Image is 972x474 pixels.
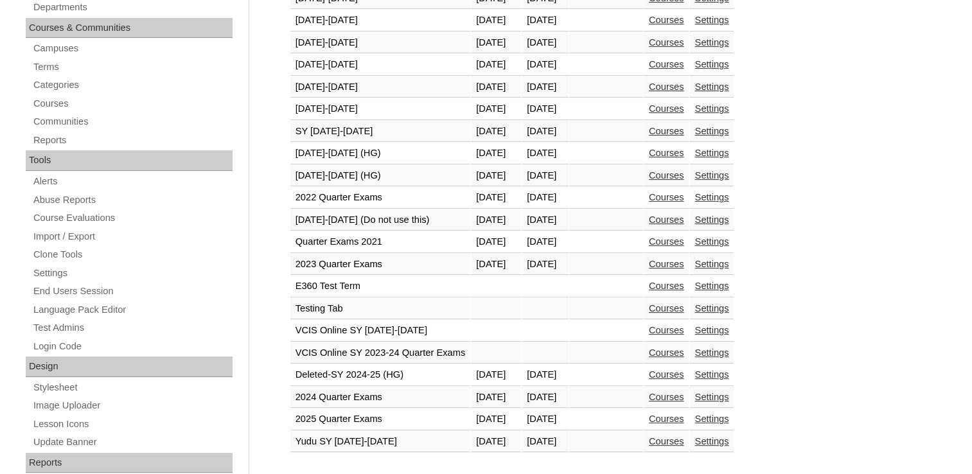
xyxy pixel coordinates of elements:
td: [DATE] [471,209,521,231]
a: Lesson Icons [32,416,233,432]
a: Settings [694,281,729,291]
td: [DATE] [471,98,521,120]
td: VCIS Online SY 2023-24 Quarter Exams [290,342,471,364]
td: [DATE] [471,254,521,276]
a: Reports [32,132,233,148]
a: Settings [32,265,233,281]
a: Settings [694,103,729,114]
td: E360 Test Term [290,276,471,297]
a: Courses [649,281,684,291]
a: Campuses [32,40,233,57]
td: [DATE] [522,121,569,143]
a: Courses [649,325,684,335]
a: Alerts [32,173,233,189]
td: [DATE] [471,76,521,98]
a: Settings [694,215,729,225]
a: Settings [694,82,729,92]
a: Settings [694,170,729,180]
td: [DATE] [471,387,521,408]
a: Courses [649,170,684,180]
a: Settings [694,236,729,247]
td: SY [DATE]-[DATE] [290,121,471,143]
a: Courses [649,148,684,158]
td: [DATE]-[DATE] [290,32,471,54]
td: [DATE] [522,54,569,76]
td: [DATE] [471,32,521,54]
td: [DATE] [471,121,521,143]
a: Courses [649,192,684,202]
a: Course Evaluations [32,210,233,226]
td: Deleted-SY 2024-25 (HG) [290,364,471,386]
td: [DATE] [522,165,569,187]
a: Abuse Reports [32,192,233,208]
a: Courses [649,15,684,25]
a: Settings [694,126,729,136]
a: Courses [649,436,684,446]
td: [DATE] [522,364,569,386]
td: 2024 Quarter Exams [290,387,471,408]
td: [DATE] [522,10,569,31]
a: Login Code [32,338,233,355]
td: 2023 Quarter Exams [290,254,471,276]
a: Stylesheet [32,380,233,396]
td: [DATE] [522,408,569,430]
a: Courses [32,96,233,112]
a: Settings [694,259,729,269]
td: [DATE] [471,165,521,187]
a: Settings [694,347,729,358]
td: [DATE]-[DATE] (HG) [290,143,471,164]
div: Tools [26,150,233,171]
a: Courses [649,59,684,69]
a: Categories [32,77,233,93]
a: Communities [32,114,233,130]
td: [DATE] [522,254,569,276]
a: Courses [649,236,684,247]
td: [DATE] [471,187,521,209]
a: Settings [694,325,729,335]
a: End Users Session [32,283,233,299]
td: VCIS Online SY [DATE]-[DATE] [290,320,471,342]
a: Courses [649,103,684,114]
a: Settings [694,369,729,380]
td: [DATE]-[DATE] (Do not use this) [290,209,471,231]
a: Settings [694,59,729,69]
a: Settings [694,15,729,25]
a: Settings [694,414,729,424]
div: Courses & Communities [26,18,233,39]
a: Terms [32,59,233,75]
td: [DATE]-[DATE] [290,76,471,98]
a: Clone Tools [32,247,233,263]
td: [DATE] [522,143,569,164]
td: [DATE]-[DATE] [290,98,471,120]
a: Update Banner [32,434,233,450]
a: Courses [649,347,684,358]
div: Reports [26,453,233,473]
a: Import / Export [32,229,233,245]
a: Courses [649,259,684,269]
a: Courses [649,37,684,48]
a: Courses [649,215,684,225]
td: Yudu SY [DATE]-[DATE] [290,431,471,453]
td: [DATE] [471,408,521,430]
a: Courses [649,126,684,136]
td: [DATE] [522,32,569,54]
a: Courses [649,369,684,380]
a: Settings [694,192,729,202]
td: [DATE] [471,231,521,253]
a: Settings [694,37,729,48]
a: Image Uploader [32,398,233,414]
a: Settings [694,436,729,446]
a: Settings [694,148,729,158]
a: Courses [649,414,684,424]
td: [DATE]-[DATE] (HG) [290,165,471,187]
a: Test Admins [32,320,233,336]
td: [DATE] [522,187,569,209]
td: Quarter Exams 2021 [290,231,471,253]
td: [DATE] [471,364,521,386]
td: [DATE] [522,209,569,231]
a: Settings [694,392,729,402]
td: [DATE] [522,231,569,253]
td: [DATE] [471,54,521,76]
td: [DATE] [471,10,521,31]
td: [DATE]-[DATE] [290,54,471,76]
